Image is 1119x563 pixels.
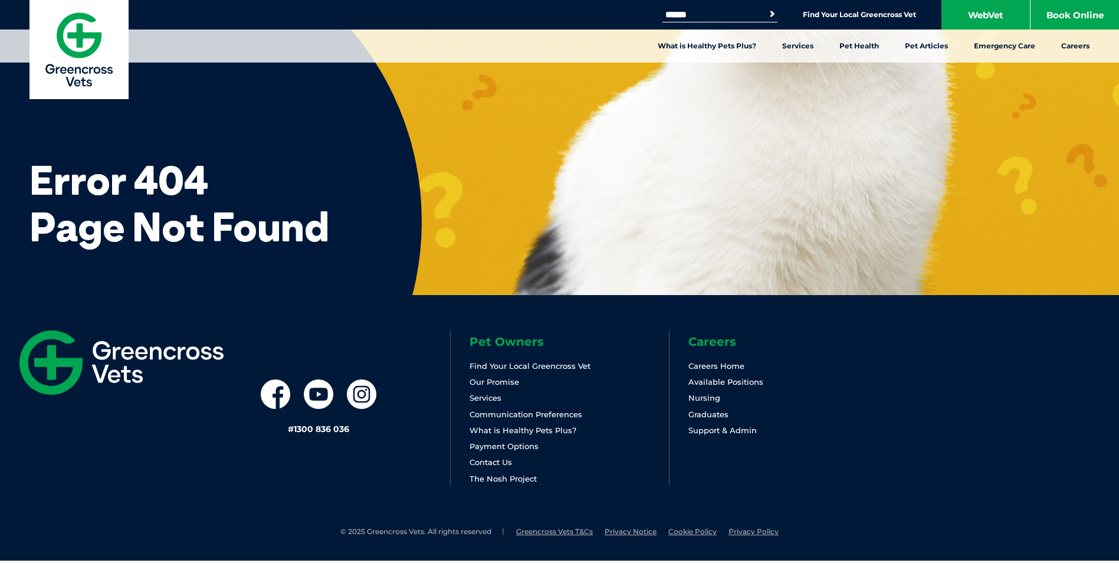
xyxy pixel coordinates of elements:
[288,424,294,434] span: #
[340,527,504,537] li: © 2025 Greencross Vets. All rights reserved
[688,393,720,402] a: Nursing
[688,377,763,387] a: Available Positions
[470,410,582,419] a: Communication Preferences
[470,441,539,451] a: Payment Options
[688,361,744,371] a: Careers Home
[688,425,757,435] a: Support & Admin
[688,336,888,348] h6: Careers
[605,527,657,536] a: Privacy Notice
[1048,30,1102,63] a: Careers
[470,377,519,387] a: Our Promise
[645,30,769,63] a: What is Healthy Pets Plus?
[29,156,1119,250] h1: Error 404 Page Not Found
[688,410,729,419] a: Graduates
[668,527,717,536] a: Cookie Policy
[803,10,916,19] a: Find Your Local Greencross Vet
[470,474,537,483] a: The Nosh Project
[516,527,593,536] a: Greencross Vets T&Cs
[470,361,590,371] a: Find Your Local Greencross Vet
[470,425,576,435] a: What is Healthy Pets Plus?
[288,424,349,434] a: #1300 836 036
[892,30,961,63] a: Pet Articles
[766,8,778,20] button: Search
[470,336,669,348] h6: Pet Owners
[826,30,892,63] a: Pet Health
[470,457,512,467] a: Contact Us
[769,30,826,63] a: Services
[729,527,779,536] a: Privacy Policy
[470,393,501,402] a: Services
[961,30,1048,63] a: Emergency Care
